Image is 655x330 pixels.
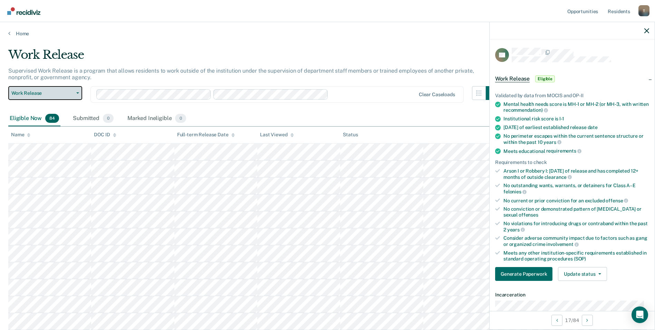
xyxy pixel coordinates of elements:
[503,148,649,154] div: Meets educational
[11,132,30,138] div: Name
[503,189,527,194] span: felonies
[558,267,607,281] button: Update status
[574,256,586,262] span: (SOP)
[8,67,474,81] p: Supervised Work Release is a program that allows residents to work outside of the institution und...
[490,311,655,329] div: 17 / 84
[8,111,60,126] div: Eligible Now
[11,90,74,96] span: Work Release
[94,132,116,138] div: DOC ID
[490,68,655,90] div: Work ReleaseEligible
[177,132,235,138] div: Full-term Release Date
[559,116,564,121] span: I-1
[519,212,538,218] span: offenses
[126,111,187,126] div: Marked Ineligible
[419,92,455,98] div: Clear caseloads
[503,250,649,262] div: Meets any other institution-specific requirements established in standard operating procedures
[632,306,648,323] div: Open Intercom Messenger
[503,133,649,145] div: No perimeter escapes within the current sentence structure or within the past 10
[638,5,649,16] div: T
[503,116,649,122] div: Institutional risk score is
[45,114,59,123] span: 84
[543,139,561,145] span: years
[495,75,530,82] span: Work Release
[503,168,649,180] div: Arson I or Robbery I: [DATE] of release and has completed 12+ months of outside
[503,183,649,194] div: No outstanding wants, warrants, or detainers for Class A–E
[503,107,548,113] span: recommendation)
[71,111,115,126] div: Submitted
[495,267,552,281] button: Generate Paperwork
[495,93,649,99] div: Validated by data from MOCIS and OP-II
[546,148,581,154] span: requirements
[503,221,649,232] div: No violations for introducing drugs or contraband within the past 2
[495,159,649,165] div: Requirements to check
[343,132,358,138] div: Status
[503,101,649,113] div: Mental health needs score is MH-1 or MH-2 (or MH-3, with written
[606,198,628,203] span: offense
[503,198,649,204] div: No current or prior conviction for an excluded
[545,174,572,180] span: clearance
[260,132,293,138] div: Last Viewed
[551,315,562,326] button: Previous Opportunity
[588,125,598,130] span: date
[8,48,500,67] div: Work Release
[503,235,649,247] div: Consider adverse community impact due to factors such as gang or organized crime
[7,7,40,15] img: Recidiviz
[103,114,114,123] span: 0
[495,292,649,298] dt: Incarceration
[503,125,649,130] div: [DATE] of earliest established release
[175,114,186,123] span: 0
[503,206,649,218] div: No conviction or demonstrated pattern of [MEDICAL_DATA] or sexual
[8,30,647,37] a: Home
[546,241,578,247] span: involvement
[535,75,555,82] span: Eligible
[582,315,593,326] button: Next Opportunity
[638,5,649,16] button: Profile dropdown button
[507,227,525,232] span: years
